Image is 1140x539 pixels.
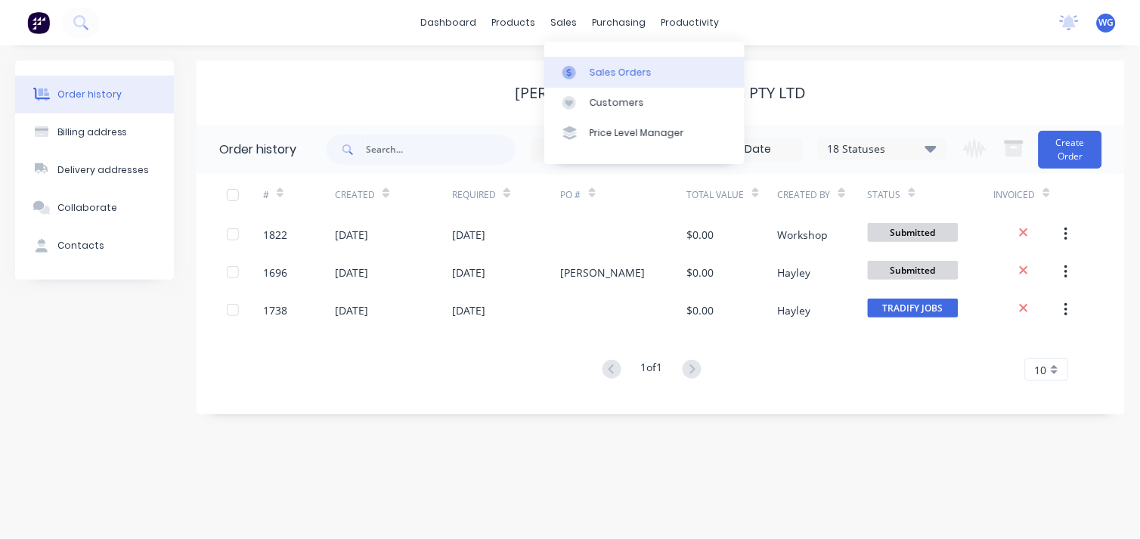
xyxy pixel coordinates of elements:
div: 1 of 1 [641,359,663,381]
a: Sales Orders [544,57,745,87]
button: Delivery addresses [15,151,174,189]
div: Status [868,188,901,202]
span: Submitted [868,261,959,280]
button: Create Order [1039,131,1102,169]
div: Customers [590,96,644,110]
div: purchasing [585,11,654,34]
span: WG [1099,16,1114,29]
div: Workshop [777,227,828,243]
input: Order Date [531,138,658,161]
button: Billing address [15,113,174,151]
div: Total Value [687,174,777,215]
div: [DATE] [452,265,485,280]
div: Delivery addresses [57,163,150,177]
div: $0.00 [687,302,714,318]
div: Contacts [57,239,104,252]
a: dashboard [414,11,485,34]
div: Total Value [687,188,745,202]
div: Invoiced [994,188,1036,202]
div: 18 Statuses [819,141,946,157]
div: Required [452,174,560,215]
div: Status [868,174,994,215]
a: Price Level Manager [544,118,745,148]
div: Price Level Manager [590,126,684,140]
button: Order history [15,76,174,113]
div: [DATE] [335,227,368,243]
div: # [263,188,269,202]
div: 1696 [263,265,287,280]
span: TRADIFY JOBS [868,299,959,318]
span: Submitted [868,223,959,242]
div: Created By [777,174,867,215]
div: Hayley [777,302,810,318]
div: [PERSON_NAME] [561,265,646,280]
div: PO # [561,174,687,215]
div: 1822 [263,227,287,243]
img: Factory [27,11,50,34]
div: $0.00 [687,227,714,243]
div: Order history [219,141,296,159]
div: Created By [777,188,831,202]
div: [DATE] [335,302,368,318]
div: PO # [561,188,581,202]
div: Required [452,188,496,202]
div: sales [544,11,585,34]
div: 1738 [263,302,287,318]
div: Invoiced [994,174,1067,215]
div: [DATE] [452,302,485,318]
div: Collaborate [57,201,117,215]
div: productivity [654,11,727,34]
div: [DATE] [452,227,485,243]
div: Created [335,174,452,215]
div: Created [335,188,375,202]
div: Hayley [777,265,810,280]
div: $0.00 [687,265,714,280]
div: Billing address [57,125,128,139]
div: Sales Orders [590,66,652,79]
div: # [263,174,336,215]
button: Collaborate [15,189,174,227]
div: Order history [57,88,122,101]
button: Contacts [15,227,174,265]
a: Customers [544,88,745,118]
input: Search... [366,135,516,165]
div: products [485,11,544,34]
div: [DATE] [335,265,368,280]
div: [PERSON_NAME] Earthmoving Pty Ltd [515,84,807,102]
span: 10 [1035,362,1047,378]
